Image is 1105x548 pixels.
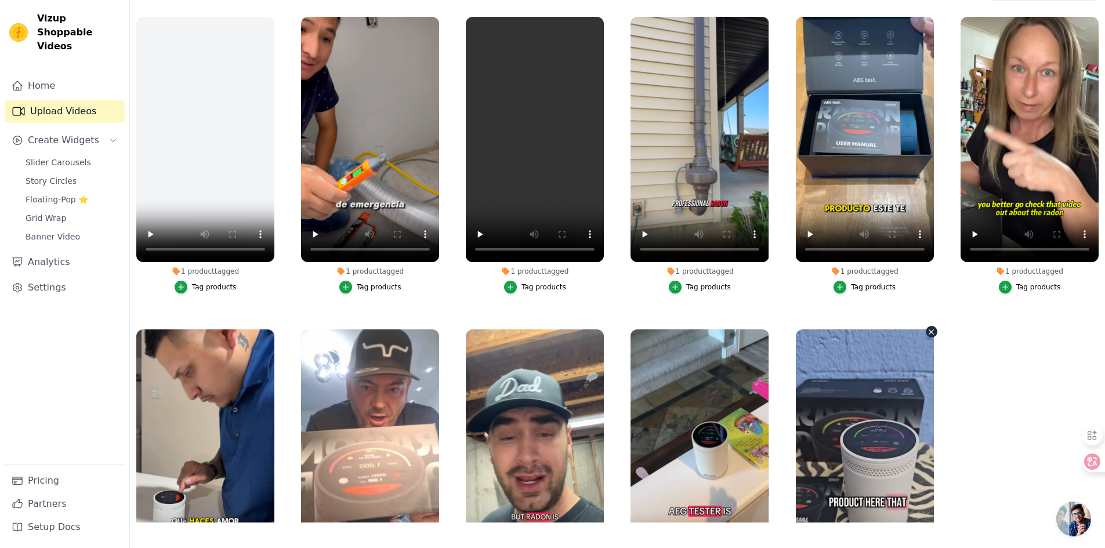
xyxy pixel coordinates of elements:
[5,100,125,123] a: Upload Videos
[686,282,731,292] div: Tag products
[9,23,28,42] img: Vizup
[26,231,80,242] span: Banner Video
[5,74,125,97] a: Home
[834,281,896,293] button: Tag products
[19,154,125,170] a: Slider Carousels
[136,267,274,276] div: 1 product tagged
[37,12,120,53] span: Vizup Shoppable Videos
[961,267,1099,276] div: 1 product tagged
[5,129,125,152] button: Create Widgets
[796,267,934,276] div: 1 product tagged
[926,326,937,337] button: Video Delete
[521,282,566,292] div: Tag products
[19,173,125,189] a: Story Circles
[466,267,604,276] div: 1 product tagged
[5,516,125,539] a: Setup Docs
[5,492,125,516] a: Partners
[357,282,401,292] div: Tag products
[19,210,125,226] a: Grid Wrap
[5,469,125,492] a: Pricing
[5,251,125,274] a: Analytics
[1056,502,1091,536] a: 开放式聊天
[175,281,237,293] button: Tag products
[301,267,439,276] div: 1 product tagged
[26,175,77,187] span: Story Circles
[669,281,731,293] button: Tag products
[26,157,91,168] span: Slider Carousels
[1016,282,1061,292] div: Tag products
[26,194,88,205] span: Floating-Pop ⭐
[26,212,66,224] span: Grid Wrap
[631,267,769,276] div: 1 product tagged
[5,276,125,299] a: Settings
[504,281,566,293] button: Tag products
[192,282,237,292] div: Tag products
[339,281,401,293] button: Tag products
[19,191,125,208] a: Floating-Pop ⭐
[851,282,896,292] div: Tag products
[19,228,125,245] a: Banner Video
[28,133,99,147] span: Create Widgets
[999,281,1061,293] button: Tag products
